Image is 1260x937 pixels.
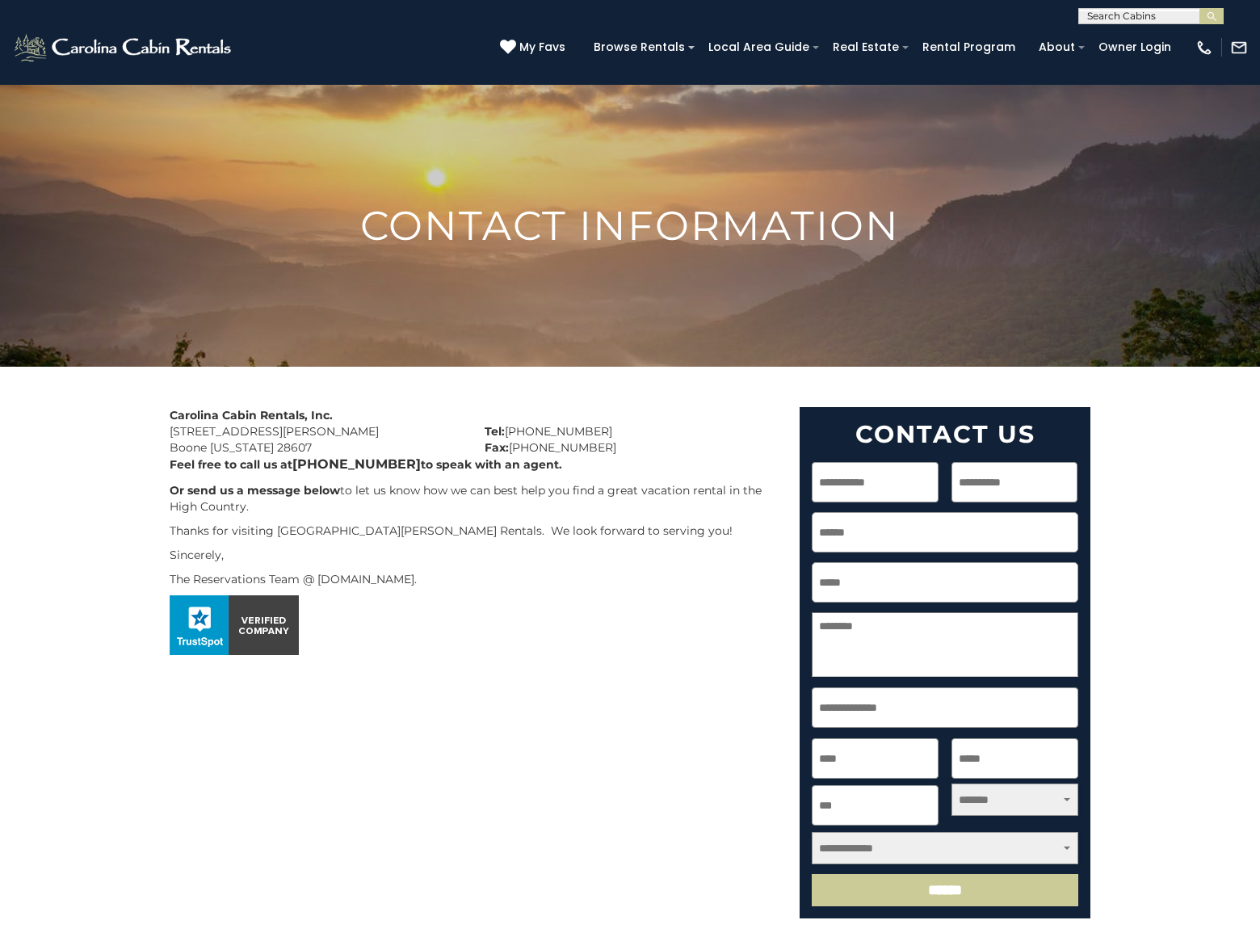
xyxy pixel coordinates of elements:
[170,457,292,472] b: Feel free to call us at
[519,39,565,56] span: My Favs
[485,424,505,439] strong: Tel:
[157,407,472,456] div: [STREET_ADDRESS][PERSON_NAME] Boone [US_STATE] 28607
[292,456,421,472] b: [PHONE_NUMBER]
[170,547,775,563] p: Sincerely,
[1230,39,1248,57] img: mail-regular-white.png
[914,35,1023,60] a: Rental Program
[500,39,569,57] a: My Favs
[170,595,299,655] img: seal_horizontal.png
[812,419,1078,449] h2: Contact Us
[12,32,236,64] img: White-1-2.png
[170,483,340,498] b: Or send us a message below
[825,35,907,60] a: Real Estate
[700,35,817,60] a: Local Area Guide
[485,440,509,455] strong: Fax:
[1090,35,1179,60] a: Owner Login
[170,482,775,515] p: to let us know how we can best help you find a great vacation rental in the High Country.
[586,35,693,60] a: Browse Rentals
[170,571,775,587] p: The Reservations Team @ [DOMAIN_NAME].
[472,407,787,456] div: [PHONE_NUMBER] [PHONE_NUMBER]
[421,457,562,472] b: to speak with an agent.
[1031,35,1083,60] a: About
[1195,39,1213,57] img: phone-regular-white.png
[170,408,333,422] strong: Carolina Cabin Rentals, Inc.
[170,523,775,539] p: Thanks for visiting [GEOGRAPHIC_DATA][PERSON_NAME] Rentals. We look forward to serving you!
